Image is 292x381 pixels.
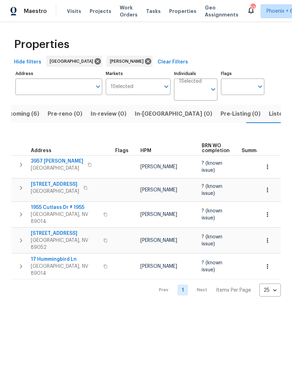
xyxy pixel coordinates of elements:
[158,58,188,67] span: Clear Filters
[202,209,222,220] span: ? (known issue)
[155,56,191,69] button: Clear Filters
[31,211,99,225] span: [GEOGRAPHIC_DATA], NV 89014
[11,56,44,69] button: Hide filters
[255,82,265,91] button: Open
[111,84,133,90] span: 1 Selected
[31,263,99,277] span: [GEOGRAPHIC_DATA], NV 89014
[14,58,41,67] span: Hide filters
[140,188,177,192] span: [PERSON_NAME]
[140,164,177,169] span: [PERSON_NAME]
[140,238,177,243] span: [PERSON_NAME]
[120,4,138,18] span: Work Orders
[48,109,82,119] span: Pre-reno (0)
[216,287,251,294] p: Items Per Page
[161,82,171,91] button: Open
[46,56,102,67] div: [GEOGRAPHIC_DATA]
[202,184,222,196] span: ? (known issue)
[31,256,99,263] span: 17 Hummingbird Ln
[135,109,212,119] span: In-[GEOGRAPHIC_DATA] (0)
[67,8,81,15] span: Visits
[242,148,264,153] span: Summary
[179,79,202,84] span: 1 Selected
[169,8,196,15] span: Properties
[202,234,222,246] span: ? (known issue)
[110,58,146,65] span: [PERSON_NAME]
[202,161,222,173] span: ? (known issue)
[140,264,177,269] span: [PERSON_NAME]
[106,72,171,76] label: Markets
[50,58,96,65] span: [GEOGRAPHIC_DATA]
[259,281,281,299] div: 25
[93,82,103,91] button: Open
[115,148,128,153] span: Flags
[205,4,238,18] span: Geo Assignments
[91,109,126,119] span: In-review (0)
[31,165,83,172] span: [GEOGRAPHIC_DATA]
[221,72,264,76] label: Flags
[15,72,102,76] label: Address
[31,188,79,195] span: [GEOGRAPHIC_DATA]
[146,9,161,14] span: Tasks
[221,109,260,119] span: Pre-Listing (0)
[152,284,281,297] nav: Pagination Navigation
[31,230,99,237] span: [STREET_ADDRESS]
[140,148,151,153] span: HPM
[178,285,188,295] a: Goto page 1
[1,109,39,119] span: Upcoming (6)
[31,181,79,188] span: [STREET_ADDRESS]
[250,4,255,11] div: 53
[31,237,99,251] span: [GEOGRAPHIC_DATA], NV 89052
[31,204,99,211] span: 1955 Cutlass Dr # 1955
[31,148,51,153] span: Address
[202,260,222,272] span: ? (known issue)
[140,212,177,217] span: [PERSON_NAME]
[202,143,230,153] span: BRN WO completion
[24,8,47,15] span: Maestro
[106,56,153,67] div: [PERSON_NAME]
[90,8,111,15] span: Projects
[208,84,218,94] button: Open
[174,72,217,76] label: Individuals
[14,41,69,48] span: Properties
[31,158,83,165] span: 3957 [PERSON_NAME]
